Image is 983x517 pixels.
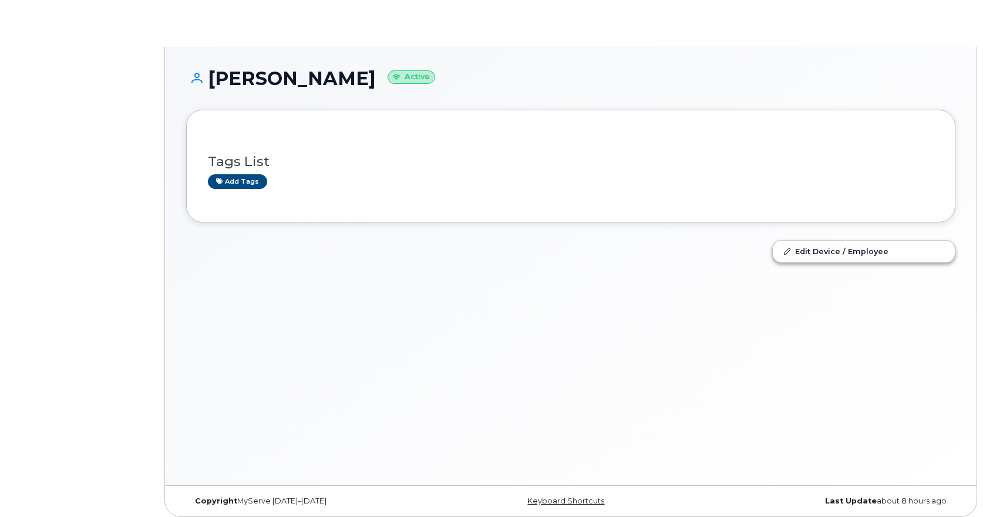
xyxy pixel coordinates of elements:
small: Active [388,70,435,84]
div: about 8 hours ago [699,496,955,506]
h1: [PERSON_NAME] [186,68,955,89]
strong: Last Update [825,496,877,505]
a: Edit Device / Employee [773,241,955,262]
a: Add tags [208,174,267,189]
a: Keyboard Shortcuts [527,496,604,505]
h3: Tags List [208,154,934,169]
strong: Copyright [195,496,237,505]
div: MyServe [DATE]–[DATE] [186,496,443,506]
